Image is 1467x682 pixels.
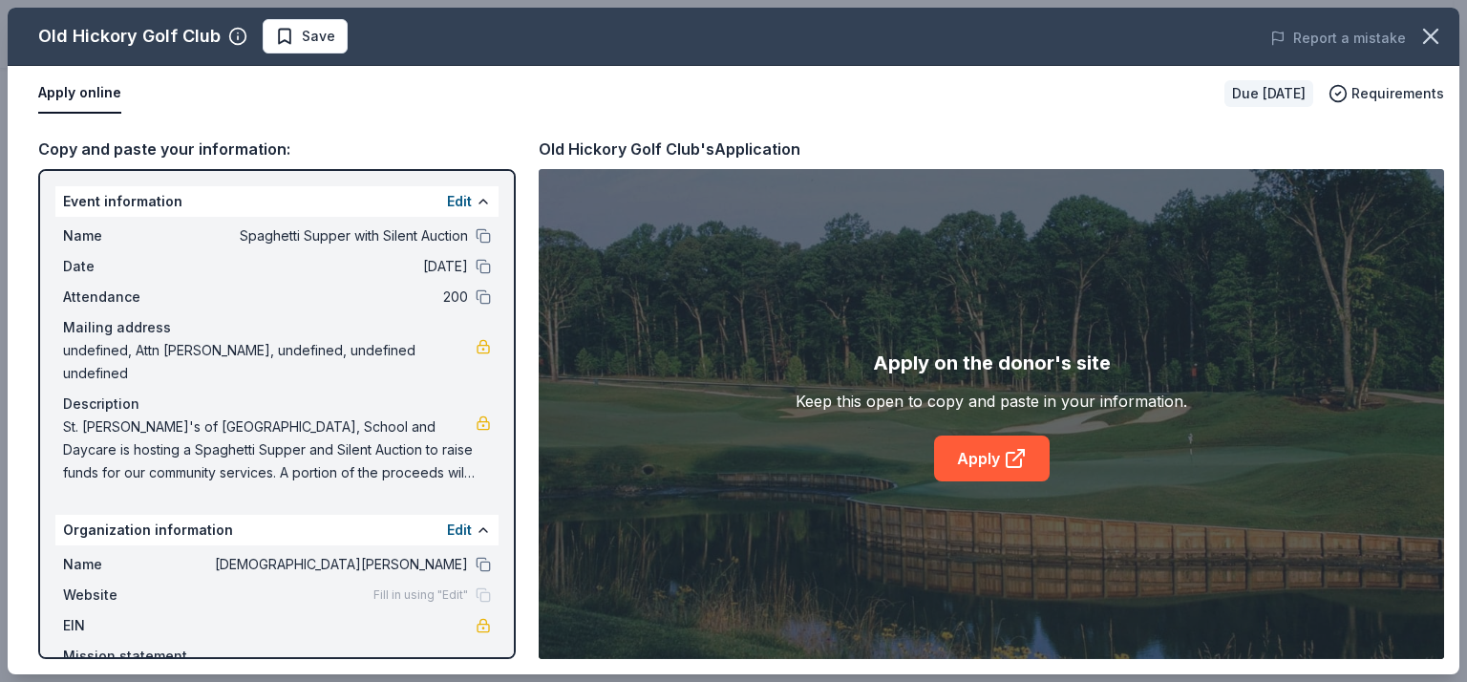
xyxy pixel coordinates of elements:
span: 200 [191,286,468,309]
div: Keep this open to copy and paste in your information. [796,390,1187,413]
span: [DEMOGRAPHIC_DATA][PERSON_NAME] [191,553,468,576]
button: Apply online [38,74,121,114]
span: Save [302,25,335,48]
span: undefined, Attn [PERSON_NAME], undefined, undefined undefined [63,339,476,385]
button: Edit [447,190,472,213]
div: Old Hickory Golf Club [38,21,221,52]
button: Edit [447,519,472,542]
button: Report a mistake [1270,27,1406,50]
div: Old Hickory Golf Club's Application [539,137,800,161]
span: EIN [63,614,191,637]
div: Apply on the donor's site [873,348,1111,378]
div: Mission statement [63,645,491,668]
div: Mailing address [63,316,491,339]
button: Requirements [1329,82,1444,105]
span: [DATE] [191,255,468,278]
span: Attendance [63,286,191,309]
div: Organization information [55,515,499,545]
span: Fill in using "Edit" [373,587,468,603]
span: Website [63,584,191,607]
div: Description [63,393,491,416]
div: Event information [55,186,499,217]
span: Date [63,255,191,278]
a: Apply [934,436,1050,481]
span: Requirements [1351,82,1444,105]
div: Copy and paste your information: [38,137,516,161]
div: Due [DATE] [1224,80,1313,107]
span: Spaghetti Supper with Silent Auction [191,224,468,247]
button: Save [263,19,348,53]
span: St. [PERSON_NAME]'s of [GEOGRAPHIC_DATA], School and Daycare is hosting a Spaghetti Supper and Si... [63,416,476,484]
span: Name [63,553,191,576]
span: Name [63,224,191,247]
